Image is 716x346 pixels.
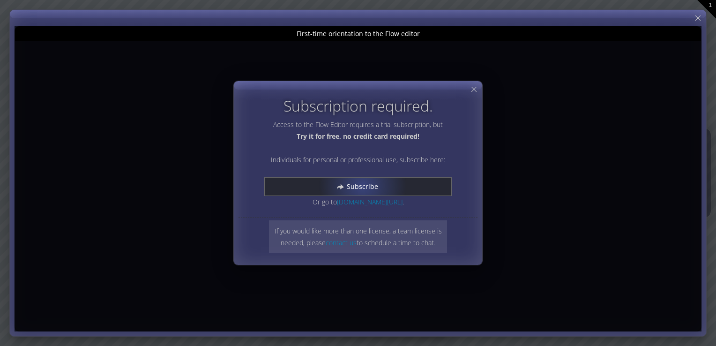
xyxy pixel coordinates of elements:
h2: Subscription required. [283,98,433,114]
a: [DOMAIN_NAME][URL] [337,197,403,206]
span: . [264,177,452,206]
p: Access to the Flow Editor requires a trial subscription, but Individuals for personal or professi... [264,119,452,208]
p: If you would like more than one license, a team license is needed, please to schedule a time to c... [269,220,447,253]
a: contact us [326,238,357,247]
b: Try it for free, no credit card required! [297,132,419,141]
span: Subscribe [346,182,384,191]
span: Or go to [313,197,403,206]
